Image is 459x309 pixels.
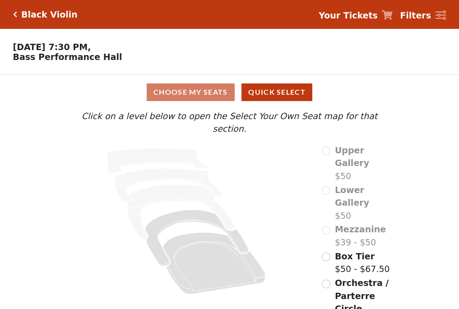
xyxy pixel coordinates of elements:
[115,168,222,202] path: Lower Gallery - Seats Available: 0
[335,251,375,261] span: Box Tier
[64,110,395,135] p: Click on a level below to open the Select Your Own Seat map for that section.
[335,224,386,234] span: Mezzanine
[335,145,369,168] span: Upper Gallery
[335,144,395,183] label: $50
[335,250,390,276] label: $50 - $67.50
[335,223,386,249] label: $39 - $50
[335,184,395,222] label: $50
[107,148,209,173] path: Upper Gallery - Seats Available: 0
[13,11,17,18] a: Click here to go back to filters
[163,232,266,294] path: Orchestra / Parterre Circle - Seats Available: 607
[335,185,369,208] span: Lower Gallery
[400,9,446,22] a: Filters
[21,9,78,20] h5: Black Violin
[400,10,431,20] strong: Filters
[241,83,312,101] button: Quick Select
[319,10,378,20] strong: Your Tickets
[319,9,393,22] a: Your Tickets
